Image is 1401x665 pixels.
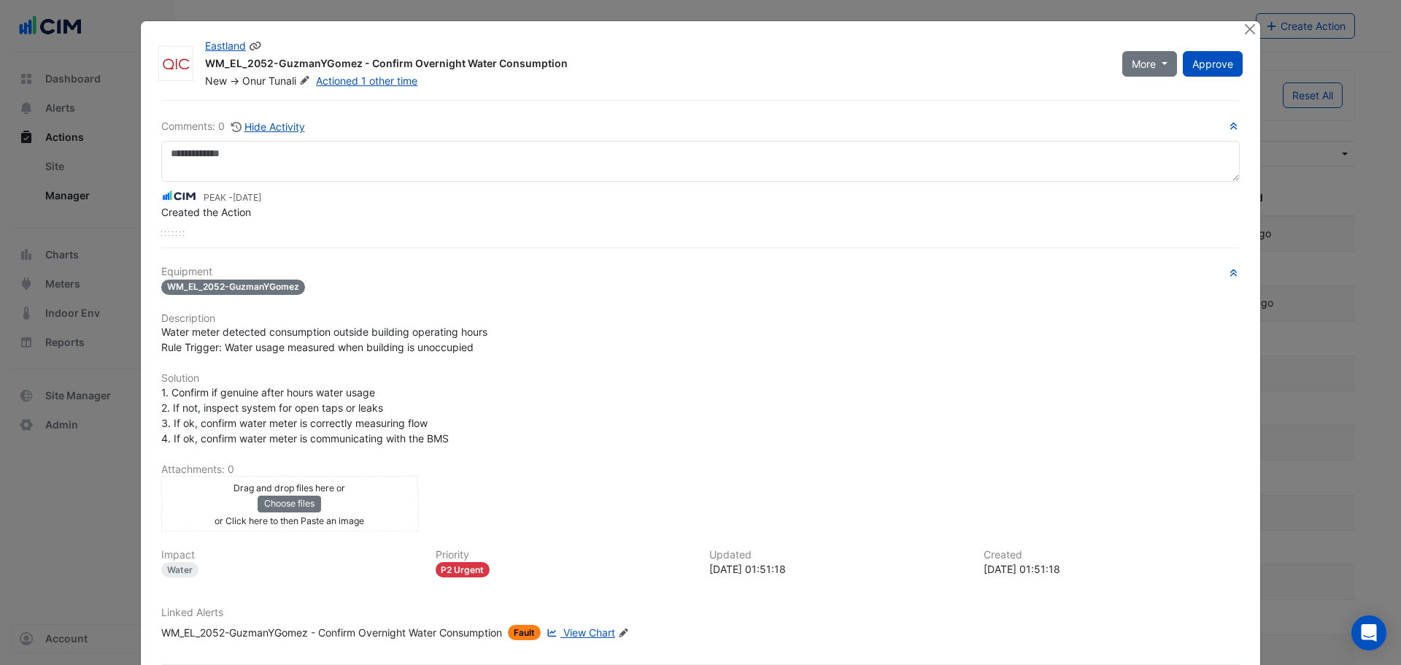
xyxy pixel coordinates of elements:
img: CIM [161,188,198,204]
a: Eastland [205,39,246,52]
div: WM_EL_2052-GuzmanYGomez - Confirm Overnight Water Consumption [205,56,1105,74]
span: Water meter detected consumption outside building operating hours Rule Trigger: Water usage measu... [161,326,487,353]
span: Fault [508,625,541,640]
span: -> [230,74,239,87]
span: Tunali [269,74,313,88]
h6: Equipment [161,266,1240,278]
span: 2025-09-19 01:51:18 [233,192,261,203]
div: P2 Urgent [436,562,490,577]
img: QIC [159,57,193,72]
button: Close [1242,21,1257,36]
span: Approve [1192,58,1233,70]
h6: Description [161,312,1240,325]
button: More [1122,51,1177,77]
h6: Updated [709,549,966,561]
div: Open Intercom Messenger [1351,615,1386,650]
span: New [205,74,227,87]
div: [DATE] 01:51:18 [984,561,1240,577]
span: View Chart [563,626,615,639]
div: [DATE] 01:51:18 [709,561,966,577]
button: Hide Activity [231,118,306,135]
h6: Attachments: 0 [161,464,1240,476]
span: Created the Action [161,206,251,218]
div: Comments: 0 [161,118,306,135]
h6: Impact [161,549,418,561]
a: View Chart [544,625,615,640]
fa-icon: Edit Linked Alerts [618,628,629,639]
h6: Priority [436,549,692,561]
span: More [1132,56,1156,72]
div: WM_EL_2052-GuzmanYGomez - Confirm Overnight Water Consumption [161,625,502,640]
span: Onur [242,74,266,87]
span: Copy link to clipboard [249,39,262,52]
div: Water [161,562,198,577]
h6: Linked Alerts [161,607,1240,619]
button: Choose files [258,496,321,512]
a: Actioned 1 other time [316,74,417,87]
span: 1. Confirm if genuine after hours water usage 2. If not, inspect system for open taps or leaks 3.... [161,386,449,445]
span: WM_EL_2052-GuzmanYGomez [161,280,305,295]
h6: Solution [161,372,1240,385]
small: PEAK - [204,191,261,204]
small: Drag and drop files here or [233,483,345,493]
button: Approve [1183,51,1243,77]
small: or Click here to then Paste an image [215,515,364,526]
h6: Created [984,549,1240,561]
